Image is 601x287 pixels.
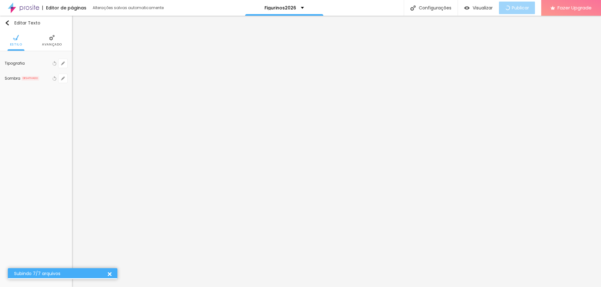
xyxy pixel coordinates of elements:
div: Subindo 7/7 arquivos [14,271,106,276]
div: Sombra [5,77,20,80]
button: Visualizar [458,2,499,14]
span: Visualizar [473,5,493,10]
img: Icone [410,5,416,11]
div: Alterações salvas automaticamente [93,6,165,10]
p: Figurinos2026 [265,6,296,10]
button: Publicar [499,2,535,14]
div: Editar Texto [5,20,40,25]
img: Icone [49,35,55,40]
div: Editor de páginas [42,6,86,10]
span: Estilo [10,43,22,46]
img: Icone [13,35,19,40]
span: DESATIVADO [22,76,39,81]
span: Avançado [42,43,62,46]
span: Fazer Upgrade [557,5,592,10]
img: view-1.svg [464,5,470,11]
span: Publicar [512,5,529,10]
div: Tipografia [5,61,51,65]
iframe: Editor [72,16,601,287]
img: Icone [5,20,10,25]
